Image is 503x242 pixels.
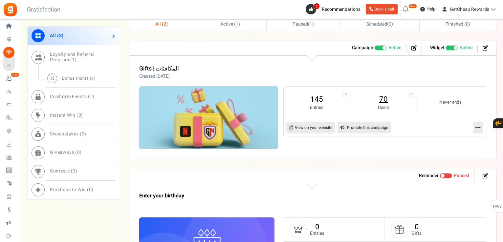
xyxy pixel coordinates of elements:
[164,21,166,28] span: 2
[310,21,312,28] span: 1
[310,231,324,236] small: Entries
[293,21,308,28] span: Paused
[411,231,422,236] small: Gifts
[50,93,94,100] span: Celebrate Events ( )
[90,93,93,100] span: 1
[3,73,18,84] a: New
[91,75,94,81] span: 0
[3,2,18,17] img: Gratisfaction
[366,21,387,28] span: Scheduled
[20,3,68,16] h3: Gratisfaction
[306,4,363,14] a: 2 Recommendations
[293,21,314,28] span: ( )
[11,72,19,77] em: New
[59,32,62,39] span: 2
[366,4,398,14] a: Book a call
[460,45,472,51] span: Active
[322,6,361,13] span: Recommendations
[415,222,419,232] a: 0
[454,172,469,179] span: Paused
[77,149,80,156] span: 0
[73,168,76,174] span: 0
[50,168,77,174] span: Contests ( )
[446,21,470,28] span: Finished ( )
[315,222,319,232] a: 0
[236,21,238,28] span: 1
[424,99,477,106] small: Never ends
[466,21,469,28] span: 0
[89,186,92,193] span: 0
[139,73,179,80] p: Created [DATE]
[50,32,64,39] span: All ( )
[286,122,335,133] a: View on your website
[352,44,373,51] strong: Campaign
[290,105,343,111] small: Entries
[139,193,417,199] h3: Enter your birthday
[50,112,83,119] span: Instant Win ( )
[425,6,436,12] span: Help
[220,21,240,28] span: Active ( )
[62,75,96,81] span: Bonus Points ( )
[430,44,445,51] strong: Widget
[389,21,391,28] span: 0
[82,131,85,137] span: 0
[388,45,401,51] span: Active
[450,6,489,13] span: GetCheap Rewards
[155,21,168,28] span: All ( )
[50,149,82,156] span: Giveaways ( )
[338,122,391,133] a: Promote this campaign
[50,51,94,63] span: Loyalty and Referral Program ( )
[419,172,439,179] strong: Reminder
[493,200,502,213] span: FAQs
[72,56,75,63] span: 1
[357,105,410,111] small: Users
[366,21,393,28] span: ( )
[50,186,94,193] span: Purchase to Win ( )
[357,94,410,105] a: 70
[314,3,320,10] span: 2
[50,131,86,137] span: Sweepstakes ( )
[78,112,81,119] span: 0
[418,4,438,14] a: Help
[408,4,417,9] em: New
[139,64,179,73] a: Gifts | المكافئات
[290,94,343,105] a: 145
[425,45,478,52] li: Widget activated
